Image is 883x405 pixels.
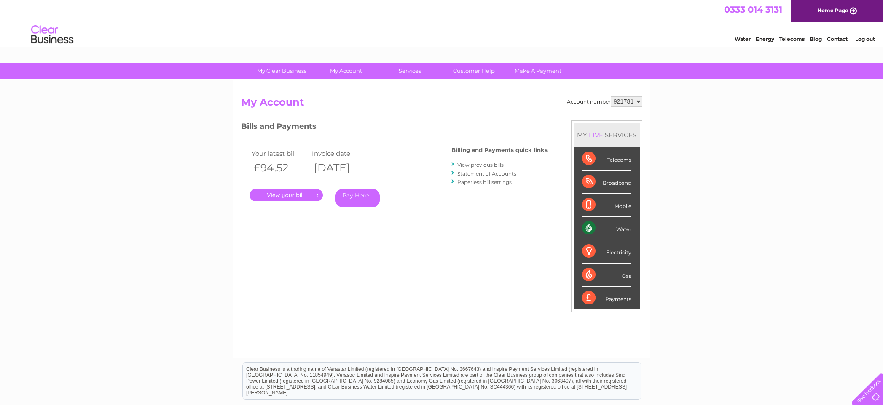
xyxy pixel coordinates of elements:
a: Water [735,36,751,42]
h4: Billing and Payments quick links [451,147,548,153]
a: Services [375,63,445,79]
div: Telecoms [582,147,631,171]
a: Customer Help [439,63,509,79]
th: £94.52 [250,159,310,176]
a: Statement of Accounts [457,171,516,177]
a: Paperless bill settings [457,179,512,185]
div: Account number [567,96,642,107]
th: [DATE] [310,159,370,176]
a: View previous bills [457,162,504,168]
div: Electricity [582,240,631,263]
a: Telecoms [779,36,805,42]
a: Log out [855,36,875,42]
td: Your latest bill [250,148,310,159]
a: Pay Here [335,189,380,207]
div: Water [582,217,631,240]
div: MY SERVICES [574,123,640,147]
div: Mobile [582,194,631,217]
h2: My Account [241,96,642,112]
td: Invoice date [310,148,370,159]
a: My Account [311,63,381,79]
img: logo.png [31,22,74,48]
h3: Bills and Payments [241,120,548,135]
a: Energy [756,36,774,42]
a: . [250,189,323,201]
a: 0333 014 3131 [724,4,782,15]
div: LIVE [587,131,605,139]
div: Clear Business is a trading name of Verastar Limited (registered in [GEOGRAPHIC_DATA] No. 3667643... [243,5,641,41]
a: Contact [827,36,848,42]
a: My Clear Business [247,63,317,79]
a: Make A Payment [503,63,573,79]
div: Payments [582,287,631,309]
div: Broadband [582,171,631,194]
a: Blog [810,36,822,42]
div: Gas [582,264,631,287]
